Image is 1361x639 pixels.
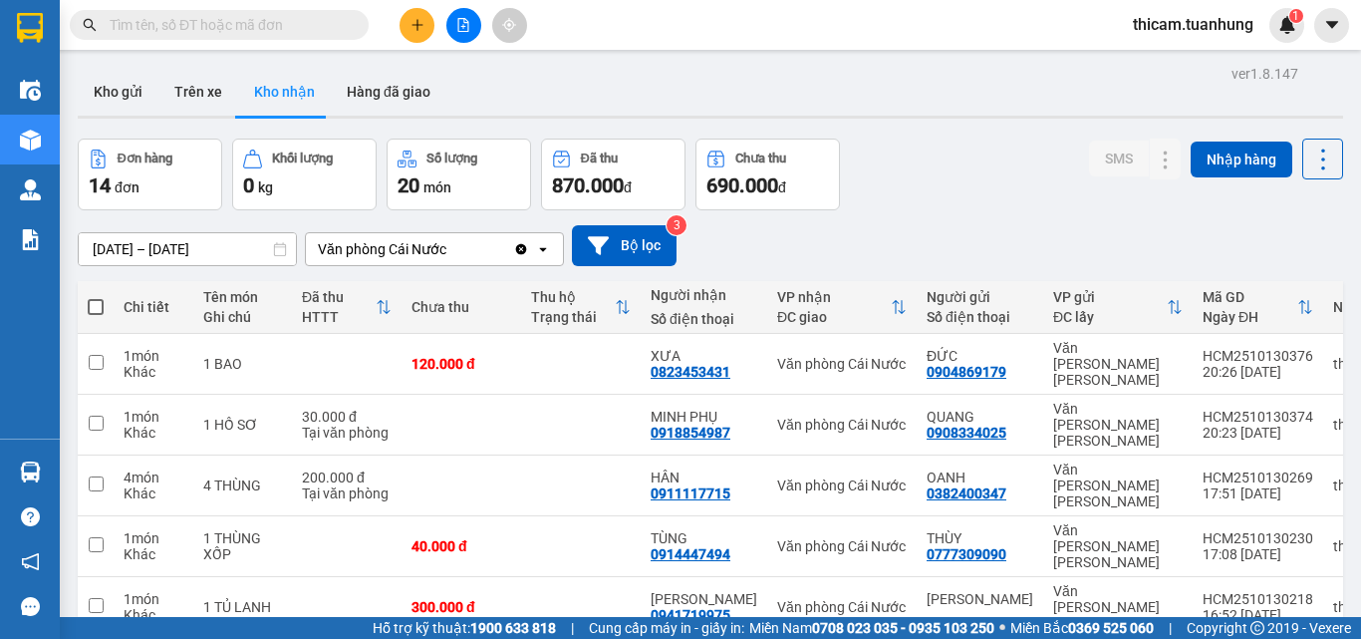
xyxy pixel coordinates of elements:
span: Miền Nam [749,617,994,639]
div: 0904869179 [927,364,1006,380]
div: Văn phòng Cái Nước [777,478,907,493]
div: THÙY [927,530,1033,546]
button: Đã thu870.000đ [541,139,685,210]
th: Toggle SortBy [1043,281,1193,334]
span: plus [410,18,424,32]
div: 1 món [124,348,183,364]
div: Ngày ĐH [1203,309,1297,325]
div: 1 món [124,530,183,546]
th: Toggle SortBy [767,281,917,334]
span: thicam.tuanhung [1117,12,1269,37]
span: 0 [243,173,254,197]
span: caret-down [1323,16,1341,34]
div: Văn phòng Cái Nước [777,599,907,615]
button: caret-down [1314,8,1349,43]
div: VP nhận [777,289,891,305]
svg: Clear value [513,241,529,257]
strong: 0708 023 035 - 0935 103 250 [812,620,994,636]
sup: 1 [1289,9,1303,23]
div: Ghi chú [203,309,282,325]
span: | [1169,617,1172,639]
div: HTTT [302,309,376,325]
div: Chưa thu [411,299,511,315]
div: 1 THÙNG XỐP [203,530,282,562]
th: Toggle SortBy [1193,281,1323,334]
div: Số lượng [426,152,477,165]
button: Trên xe [158,68,238,116]
sup: 3 [667,215,686,235]
span: file-add [456,18,470,32]
div: Văn [PERSON_NAME] [PERSON_NAME] [1053,401,1183,449]
div: HCM2510130374 [1203,409,1313,425]
div: OANH [927,470,1033,485]
div: 0918854987 [651,425,730,441]
div: Khác [124,607,183,623]
button: Kho gửi [78,68,158,116]
div: XƯA [651,348,757,364]
img: solution-icon [20,229,41,250]
div: 1 TỦ LANH [203,599,282,615]
div: Văn phòng Cái Nước [318,239,446,259]
span: question-circle [21,507,40,526]
div: 20:23 [DATE] [1203,425,1313,441]
svg: open [535,241,551,257]
span: notification [21,552,40,571]
div: 4 THÙNG [203,478,282,493]
div: 0941719975 [651,607,730,623]
div: TÙNG [651,530,757,546]
img: warehouse-icon [20,130,41,151]
div: KIỀU CHẤN [927,591,1033,607]
button: Số lượng20món [387,139,531,210]
span: kg [258,179,273,195]
div: Chi tiết [124,299,183,315]
div: 0823453431 [651,364,730,380]
div: Khối lượng [272,152,333,165]
div: MINH PHỤ [651,409,757,425]
div: QUANG [927,409,1033,425]
div: Văn phòng Cái Nước [777,417,907,433]
span: đ [624,179,632,195]
span: | [571,617,574,639]
div: HCM2510130230 [1203,530,1313,546]
button: Nhập hàng [1191,142,1292,177]
div: Văn [PERSON_NAME] [PERSON_NAME] [1053,522,1183,570]
span: 14 [89,173,111,197]
div: HCM2510130269 [1203,470,1313,485]
span: đ [778,179,786,195]
input: Tìm tên, số ĐT hoặc mã đơn [110,14,345,36]
div: Tại văn phòng [302,485,392,501]
div: HCM2510130218 [1203,591,1313,607]
div: Người gửi [927,289,1033,305]
div: 20:26 [DATE] [1203,364,1313,380]
div: ĐỨC [927,348,1033,364]
button: Khối lượng0kg [232,139,377,210]
span: copyright [1250,621,1264,635]
div: 17:51 [DATE] [1203,485,1313,501]
div: Khác [124,485,183,501]
span: Cung cấp máy in - giấy in: [589,617,744,639]
div: Văn phòng Cái Nước [777,538,907,554]
img: icon-new-feature [1278,16,1296,34]
button: file-add [446,8,481,43]
div: Trạng thái [531,309,615,325]
div: 0911117715 [651,485,730,501]
div: Số điện thoại [651,311,757,327]
th: Toggle SortBy [292,281,402,334]
span: 690.000 [706,173,778,197]
input: Select a date range. [79,233,296,265]
span: search [83,18,97,32]
span: món [423,179,451,195]
div: Văn [PERSON_NAME] [PERSON_NAME] [1053,462,1183,509]
div: 16:52 [DATE] [1203,607,1313,623]
input: Selected Văn phòng Cái Nước. [448,239,450,259]
div: 0914447494 [651,546,730,562]
div: ver 1.8.147 [1231,63,1298,85]
div: 1 món [124,409,183,425]
span: ⚪️ [999,624,1005,632]
div: 200.000 đ [302,470,392,485]
div: 4 món [124,470,183,485]
div: ĐC giao [777,309,891,325]
div: Khác [124,364,183,380]
button: Bộ lọc [572,225,677,266]
div: Văn phòng Cái Nước [777,356,907,372]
